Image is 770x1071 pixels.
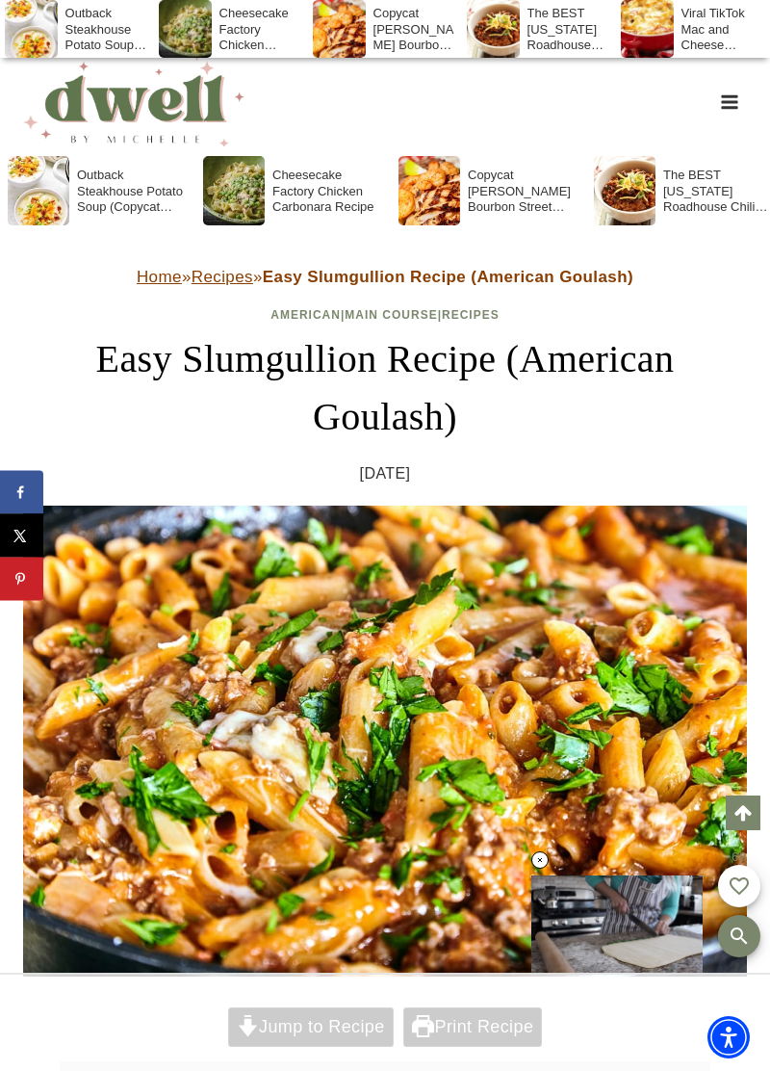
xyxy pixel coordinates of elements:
img: DWELL by michelle [23,58,244,146]
a: Main Course [345,308,437,322]
a: Recipes [192,268,253,286]
span: » » [137,268,633,286]
a: American [270,308,341,322]
img: Slumgullion on a plate [23,506,747,977]
time: [DATE] [360,461,411,486]
strong: Easy Slumgullion Recipe (American Goulash) [263,268,633,286]
iframe: Advertisement [231,975,539,1071]
a: Home [137,268,182,286]
h1: Easy Slumgullion Recipe (American Goulash) [23,330,747,446]
button: Open menu [711,87,747,117]
a: Scroll to top [726,796,760,830]
a: Recipes [442,308,500,322]
span: | | [270,308,499,322]
div: Accessibility Menu [707,1016,750,1058]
